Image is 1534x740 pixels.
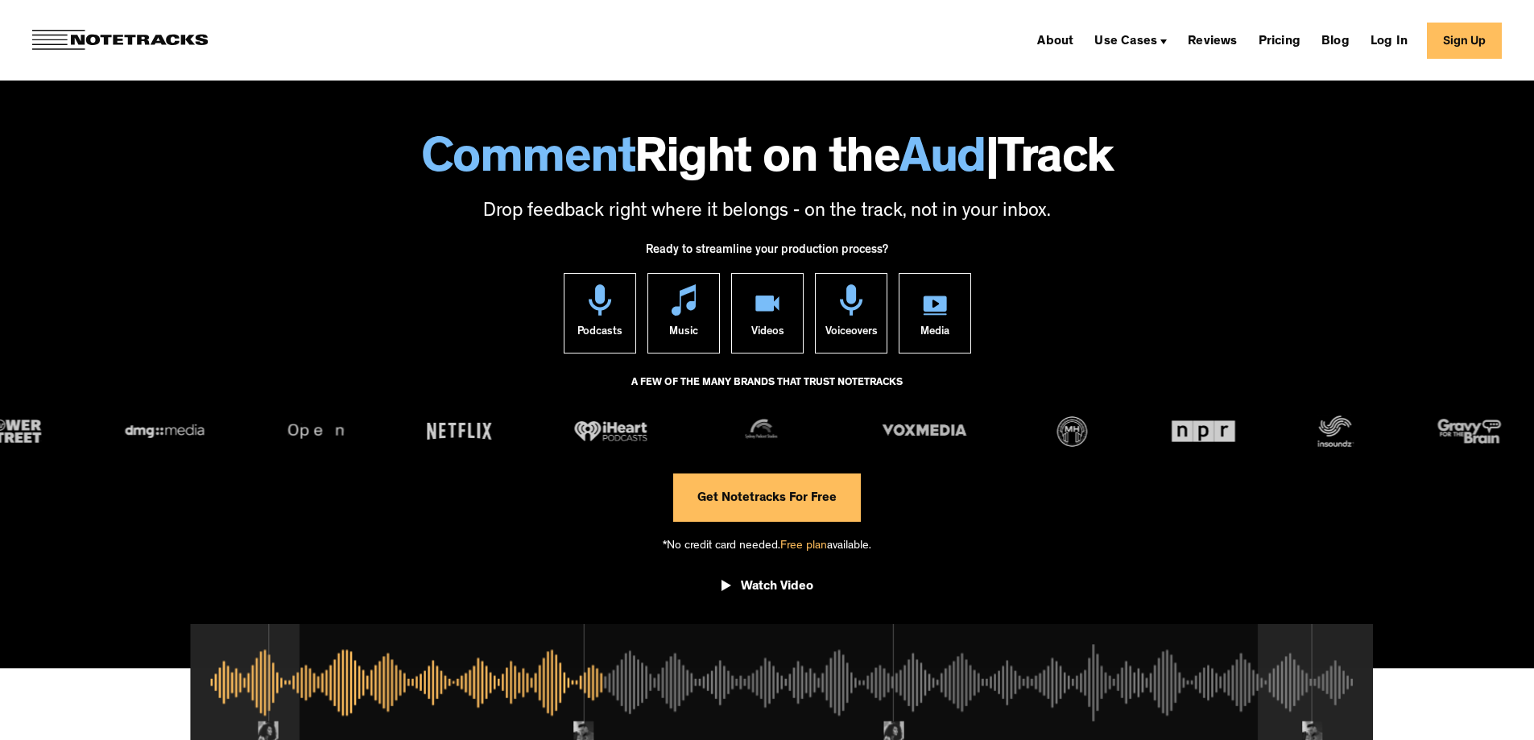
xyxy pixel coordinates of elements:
div: Ready to streamline your production process? [646,234,888,273]
div: *No credit card needed. available. [663,522,871,568]
a: Reviews [1181,27,1243,53]
div: Music [669,316,698,353]
div: Videos [750,316,784,353]
div: Podcasts [577,316,622,353]
span: Free plan [780,540,827,552]
a: Blog [1315,27,1356,53]
span: | [986,137,999,187]
div: Voiceovers [825,316,877,353]
div: Use Cases [1088,27,1173,53]
span: Aud [899,137,986,187]
div: Use Cases [1094,35,1157,48]
a: Videos [731,273,804,353]
a: Podcasts [564,273,636,353]
a: About [1031,27,1080,53]
p: Drop feedback right where it belongs - on the track, not in your inbox. [16,199,1518,226]
a: Sign Up [1427,23,1502,59]
a: Media [899,273,971,353]
div: Watch Video [741,579,813,595]
a: Music [647,273,720,353]
div: A FEW OF THE MANY BRANDS THAT TRUST NOTETRACKS [631,370,903,413]
a: Log In [1364,27,1414,53]
a: Get Notetracks For Free [673,473,861,522]
h1: Right on the Track [16,137,1518,187]
a: Voiceovers [815,273,887,353]
a: Pricing [1252,27,1307,53]
a: open lightbox [722,567,813,612]
span: Comment [421,137,635,187]
div: Media [920,316,949,353]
